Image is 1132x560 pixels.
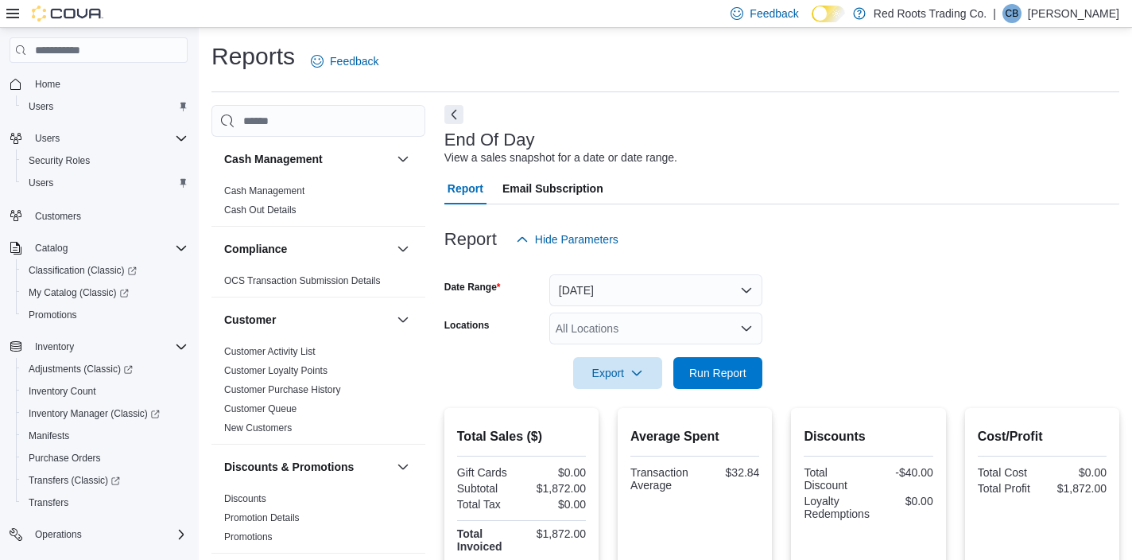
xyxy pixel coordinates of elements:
span: Security Roles [29,154,90,167]
div: Total Discount [804,466,865,492]
div: Subtotal [457,482,518,495]
h3: Compliance [224,241,287,257]
div: View a sales snapshot for a date or date range. [444,150,677,166]
span: Users [22,173,188,192]
span: Cash Out Details [224,204,297,216]
span: Transfers (Classic) [22,471,188,490]
button: Next [444,105,463,124]
span: Email Subscription [502,173,603,204]
a: Users [22,173,60,192]
h3: Customer [224,312,276,328]
button: Open list of options [740,322,753,335]
button: Users [3,127,194,150]
div: Transaction Average [630,466,692,492]
button: Manifests [16,425,194,447]
a: My Catalog (Classic) [22,283,135,302]
span: Promotions [22,305,188,325]
div: $0.00 [876,495,933,507]
div: $32.84 [698,466,759,479]
div: -$40.00 [872,466,933,479]
button: Users [16,172,194,194]
span: Export [583,357,653,389]
span: Users [29,129,188,148]
span: Security Roles [22,151,188,170]
a: Classification (Classic) [22,261,143,280]
span: Users [29,177,53,189]
button: Security Roles [16,150,194,172]
span: Catalog [29,239,188,258]
span: Catalog [35,242,68,255]
div: $1,872.00 [525,482,586,495]
span: Inventory Manager (Classic) [29,407,160,420]
span: Classification (Classic) [29,264,137,277]
span: Customer Activity List [224,345,316,358]
a: Transfers (Classic) [16,469,194,492]
img: Cova [32,6,103,21]
a: Adjustments (Classic) [16,358,194,380]
span: Purchase Orders [22,449,188,468]
span: Manifests [22,426,188,445]
span: New Customers [224,422,292,434]
span: Inventory [29,337,188,356]
button: Operations [29,525,88,544]
a: OCS Transaction Submission Details [224,275,381,286]
h2: Discounts [804,427,932,446]
span: Promotion Details [224,511,300,524]
span: Operations [35,528,82,541]
button: Discounts & Promotions [393,457,413,476]
a: Promotion Details [224,512,300,523]
button: Cash Management [224,151,390,167]
button: Compliance [224,241,390,257]
span: Users [35,132,60,145]
div: Cindy Burke [1002,4,1022,23]
div: Discounts & Promotions [211,489,425,553]
a: Users [22,97,60,116]
span: Inventory Count [22,382,188,401]
p: [PERSON_NAME] [1028,4,1119,23]
span: Home [35,78,60,91]
button: Purchase Orders [16,447,194,469]
button: Compliance [393,239,413,259]
span: Customers [35,210,81,223]
button: Transfers [16,492,194,514]
button: Inventory [29,337,80,356]
button: Inventory [3,336,194,358]
span: Customer Queue [224,402,297,415]
span: Manifests [29,430,69,442]
button: Promotions [16,304,194,326]
a: Customers [29,207,87,226]
div: Total Profit [978,482,1039,495]
p: Red Roots Trading Co. [874,4,987,23]
button: Run Report [673,357,762,389]
div: Compliance [211,271,425,297]
span: Transfers [22,493,188,512]
button: Cash Management [393,150,413,169]
div: $0.00 [525,498,586,511]
span: Run Report [689,365,746,381]
input: Dark Mode [812,6,845,22]
span: Customer Purchase History [224,383,341,396]
div: $0.00 [1045,466,1107,479]
button: Catalog [3,237,194,259]
span: My Catalog (Classic) [22,283,188,302]
span: Classification (Classic) [22,261,188,280]
span: Inventory Manager (Classic) [22,404,188,423]
span: Dark Mode [812,22,812,23]
span: Customers [29,205,188,225]
span: Discounts [224,492,266,505]
a: Customer Loyalty Points [224,365,328,376]
button: Users [29,129,66,148]
a: Transfers (Classic) [22,471,126,490]
button: Users [16,95,194,118]
span: Inventory [35,340,74,353]
span: Feedback [330,53,378,69]
div: Cash Management [211,181,425,226]
span: Purchase Orders [29,452,101,465]
span: Home [29,74,188,94]
button: Inventory Count [16,380,194,402]
span: Users [22,97,188,116]
h3: Cash Management [224,151,323,167]
span: Customer Loyalty Points [224,364,328,377]
h2: Average Spent [630,427,759,446]
div: Total Tax [457,498,518,511]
